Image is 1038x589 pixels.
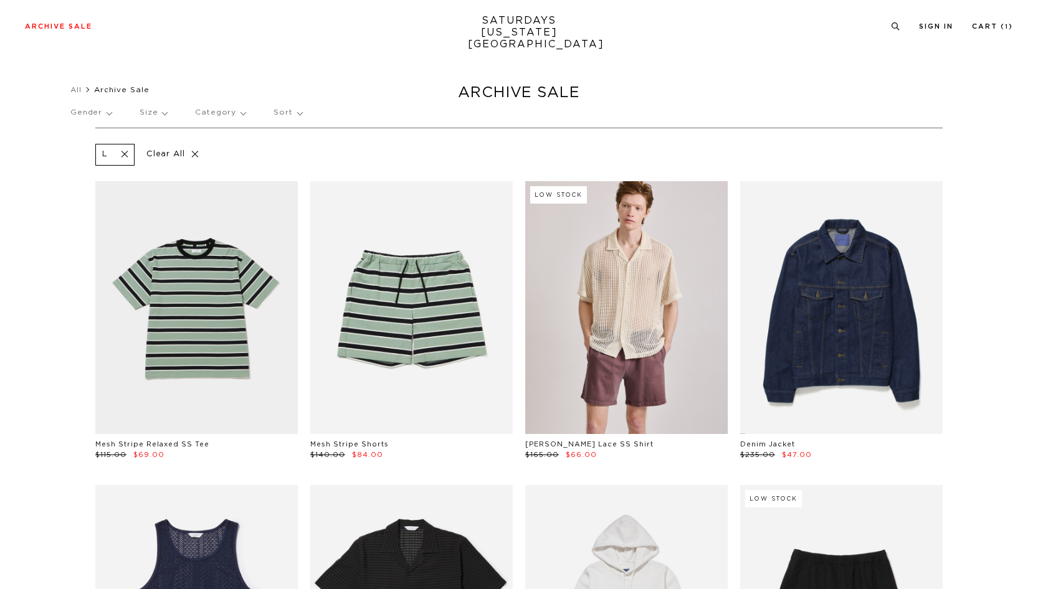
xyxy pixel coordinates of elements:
a: SATURDAYS[US_STATE][GEOGRAPHIC_DATA] [468,15,571,50]
span: $84.00 [352,451,383,458]
span: $165.00 [525,451,559,458]
p: Gender [70,98,112,127]
span: $69.00 [133,451,164,458]
p: Sort [274,98,302,127]
span: $115.00 [95,451,126,458]
span: $66.00 [566,451,597,458]
div: Low Stock [530,186,587,204]
a: [PERSON_NAME] Lace SS Shirt [525,441,654,448]
a: Sign In [919,23,953,30]
span: $235.00 [740,451,775,458]
a: Cart (1) [972,23,1013,30]
p: Clear All [141,144,205,166]
span: Archive Sale [94,86,150,93]
a: Denim Jacket [740,441,795,448]
div: Low Stock [745,490,802,507]
a: Archive Sale [25,23,92,30]
a: Mesh Stripe Relaxed SS Tee [95,441,209,448]
a: All [70,86,82,93]
a: Mesh Stripe Shorts [310,441,389,448]
p: Size [140,98,167,127]
small: 1 [1005,24,1009,30]
p: Category [195,98,245,127]
p: L [102,149,108,160]
span: $47.00 [782,451,812,458]
span: $140.00 [310,451,345,458]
